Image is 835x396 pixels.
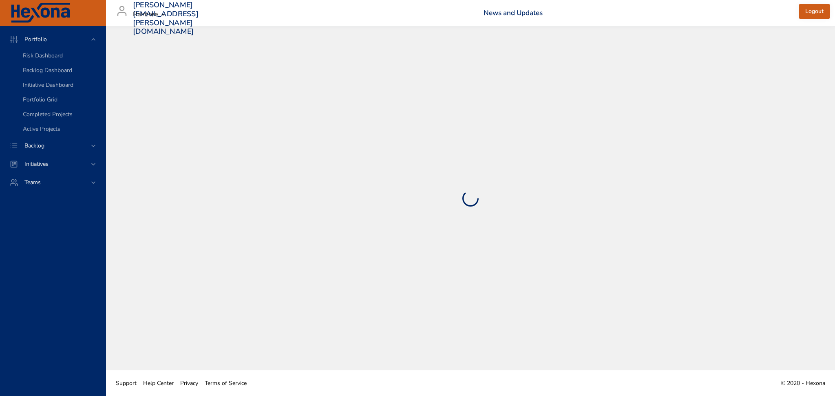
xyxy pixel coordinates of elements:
span: Initiative Dashboard [23,81,73,89]
span: Help Center [143,379,174,387]
span: © 2020 - Hexona [781,379,825,387]
span: Logout [805,7,824,17]
a: Support [113,374,140,392]
span: Portfolio [18,35,53,43]
span: Initiatives [18,160,55,168]
span: Backlog Dashboard [23,66,72,74]
span: Support [116,379,137,387]
span: Risk Dashboard [23,52,63,59]
h3: [PERSON_NAME][EMAIL_ADDRESS][PERSON_NAME][DOMAIN_NAME] [133,1,199,36]
a: Privacy [177,374,201,392]
a: Help Center [140,374,177,392]
span: Privacy [180,379,198,387]
a: Terms of Service [201,374,250,392]
span: Terms of Service [205,379,247,387]
a: News and Updates [484,8,543,18]
button: Logout [799,4,830,19]
span: Portfolio Grid [23,96,57,103]
span: Backlog [18,142,51,150]
span: Active Projects [23,125,60,133]
img: Hexona [10,3,71,23]
div: Raintree [133,8,168,21]
span: Teams [18,178,47,186]
span: Completed Projects [23,110,73,118]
